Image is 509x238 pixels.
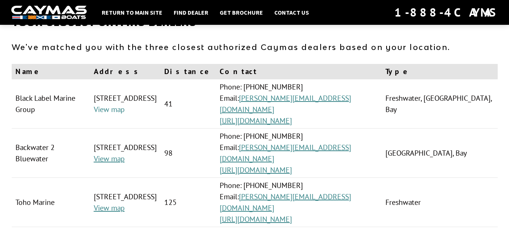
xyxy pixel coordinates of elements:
a: [URL][DOMAIN_NAME] [220,116,292,126]
td: [STREET_ADDRESS] [90,79,160,129]
a: [PERSON_NAME][EMAIL_ADDRESS][DOMAIN_NAME] [220,142,351,164]
a: [URL][DOMAIN_NAME] [220,214,292,224]
td: [STREET_ADDRESS] [90,129,160,178]
td: Backwater 2 Bluewater [12,129,90,178]
a: Return to main site [98,8,166,17]
td: Phone: [PHONE_NUMBER] Email: [216,178,382,227]
a: Get Brochure [216,8,267,17]
td: Freshwater, [GEOGRAPHIC_DATA], Bay [382,79,497,129]
td: [GEOGRAPHIC_DATA], Bay [382,129,497,178]
a: [PERSON_NAME][EMAIL_ADDRESS][DOMAIN_NAME] [220,93,351,114]
td: 41 [160,79,216,129]
th: Name [12,64,90,79]
a: Find Dealer [170,8,212,17]
a: [PERSON_NAME][EMAIL_ADDRESS][DOMAIN_NAME] [220,192,351,213]
img: white-logo-c9c8dbefe5ff5ceceb0f0178aa75bf4bb51f6bca0971e226c86eb53dfe498488.png [11,6,87,20]
a: [URL][DOMAIN_NAME] [220,165,292,175]
td: Black Label Marine Group [12,79,90,129]
td: Phone: [PHONE_NUMBER] Email: [216,129,382,178]
td: 98 [160,129,216,178]
div: 1-888-4CAYMAS [394,4,498,21]
td: [STREET_ADDRESS] [90,178,160,227]
td: Toho Marine [12,178,90,227]
th: Contact [216,64,382,79]
td: Freshwater [382,178,497,227]
a: View map [94,203,125,213]
td: 125 [160,178,216,227]
th: Address [90,64,160,79]
th: Type [382,64,497,79]
p: We've matched you with the three closest authorized Caymas dealers based on your location. [12,41,498,53]
a: View map [94,154,125,164]
a: View map [94,105,125,114]
th: Distance [160,64,216,79]
td: Phone: [PHONE_NUMBER] Email: [216,79,382,129]
a: Contact Us [271,8,313,17]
